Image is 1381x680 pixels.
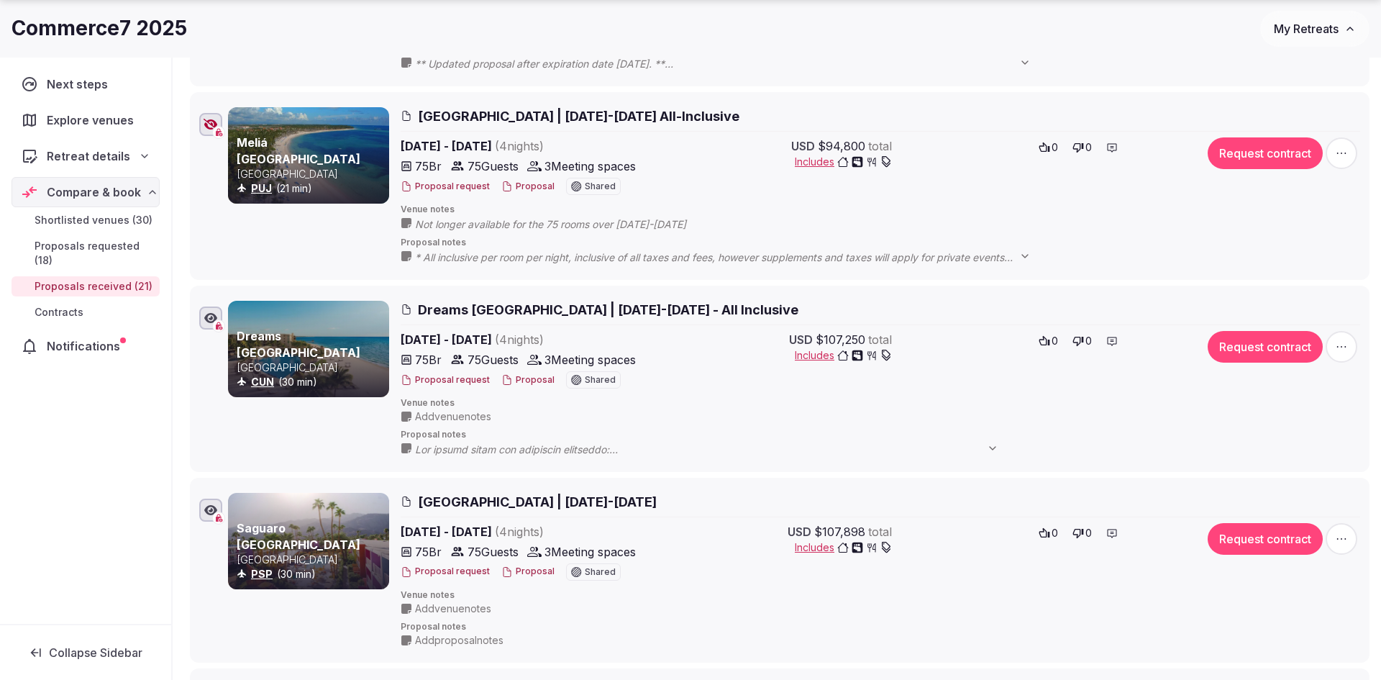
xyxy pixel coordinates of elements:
[251,376,274,388] a: CUN
[237,181,386,196] div: (21 min)
[415,158,442,175] span: 75 Br
[1034,523,1062,543] button: 0
[1274,22,1339,36] span: My Retreats
[251,568,273,580] a: PSP
[35,239,154,268] span: Proposals requested (18)
[544,351,636,368] span: 3 Meeting spaces
[418,107,739,125] span: [GEOGRAPHIC_DATA] | [DATE]-[DATE] All-Inclusive
[1052,140,1058,155] span: 0
[47,183,141,201] span: Compare & book
[868,331,892,348] span: total
[47,337,126,355] span: Notifications
[12,236,160,271] a: Proposals requested (18)
[544,543,636,561] span: 3 Meeting spaces
[795,348,892,363] button: Includes
[501,566,555,578] button: Proposal
[237,329,360,359] a: Dreams [GEOGRAPHIC_DATA]
[237,135,360,166] a: Meliá [GEOGRAPHIC_DATA]
[415,409,491,424] span: Add venue notes
[415,250,1045,265] span: * All inclusive per room per night, inclusive of all taxes and fees, however supplements and taxe...
[1052,334,1058,348] span: 0
[415,351,442,368] span: 75 Br
[495,139,544,153] span: ( 4 night s )
[1052,526,1058,540] span: 0
[12,210,160,230] a: Shortlisted venues (30)
[468,543,519,561] span: 75 Guests
[1034,137,1062,158] button: 0
[47,76,114,93] span: Next steps
[1208,137,1323,169] button: Request contract
[1068,331,1096,351] button: 0
[251,567,273,581] button: PSP
[35,279,152,294] span: Proposals received (21)
[795,155,892,169] button: Includes
[501,374,555,386] button: Proposal
[1260,11,1369,47] button: My Retreats
[415,443,1013,457] span: Lor ipsumd sitam con adipiscin elitseddo: • Eiu Temp inci utl et 5 dolore magn (Aliquae adminimve...
[237,375,386,389] div: (30 min)
[49,645,142,660] span: Collapse Sidebar
[237,567,386,581] div: (30 min)
[401,181,490,193] button: Proposal request
[1068,523,1096,543] button: 0
[251,182,272,194] a: PUJ
[585,182,616,191] span: Shared
[1085,334,1092,348] span: 0
[415,543,442,561] span: 75 Br
[495,525,544,539] span: ( 4 night s )
[401,137,654,155] span: [DATE] - [DATE]
[12,69,160,99] a: Next steps
[1208,331,1323,363] button: Request contract
[415,602,491,616] span: Add venue notes
[401,204,1360,216] span: Venue notes
[495,332,544,347] span: ( 4 night s )
[415,217,715,232] span: Not longer available for the 75 rooms over [DATE]-[DATE]
[788,523,811,540] span: USD
[401,523,654,540] span: [DATE] - [DATE]
[401,331,654,348] span: [DATE] - [DATE]
[789,331,813,348] span: USD
[401,397,1360,409] span: Venue notes
[868,137,892,155] span: total
[814,523,865,540] span: $107,898
[1208,523,1323,555] button: Request contract
[868,523,892,540] span: total
[415,633,503,648] span: Add proposal notes
[585,568,616,576] span: Shared
[401,237,1360,249] span: Proposal notes
[401,589,1360,602] span: Venue notes
[585,376,616,384] span: Shared
[468,158,519,175] span: 75 Guests
[35,305,83,319] span: Contracts
[401,566,490,578] button: Proposal request
[1085,140,1092,155] span: 0
[418,493,657,511] span: [GEOGRAPHIC_DATA] | [DATE]-[DATE]
[237,361,386,375] p: [GEOGRAPHIC_DATA]
[501,181,555,193] button: Proposal
[401,621,1360,633] span: Proposal notes
[47,112,140,129] span: Explore venues
[795,540,892,555] button: Includes
[401,374,490,386] button: Proposal request
[12,302,160,322] a: Contracts
[401,429,1360,441] span: Proposal notes
[12,105,160,135] a: Explore venues
[415,57,1045,71] span: ** Updated proposal after expiration date [DATE]. ** ALL-INCLUSIVE RATE INCLUSIONS • Luxurious ac...
[12,331,160,361] a: Notifications
[544,158,636,175] span: 3 Meeting spaces
[12,637,160,668] button: Collapse Sidebar
[418,301,798,319] span: Dreams [GEOGRAPHIC_DATA] | [DATE]-[DATE] - All Inclusive
[251,375,274,389] button: CUN
[35,213,152,227] span: Shortlisted venues (30)
[791,137,815,155] span: USD
[237,167,386,181] p: [GEOGRAPHIC_DATA]
[1034,331,1062,351] button: 0
[1068,137,1096,158] button: 0
[12,276,160,296] a: Proposals received (21)
[12,14,187,42] h1: Commerce7 2025
[237,553,386,567] p: [GEOGRAPHIC_DATA]
[1085,526,1092,540] span: 0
